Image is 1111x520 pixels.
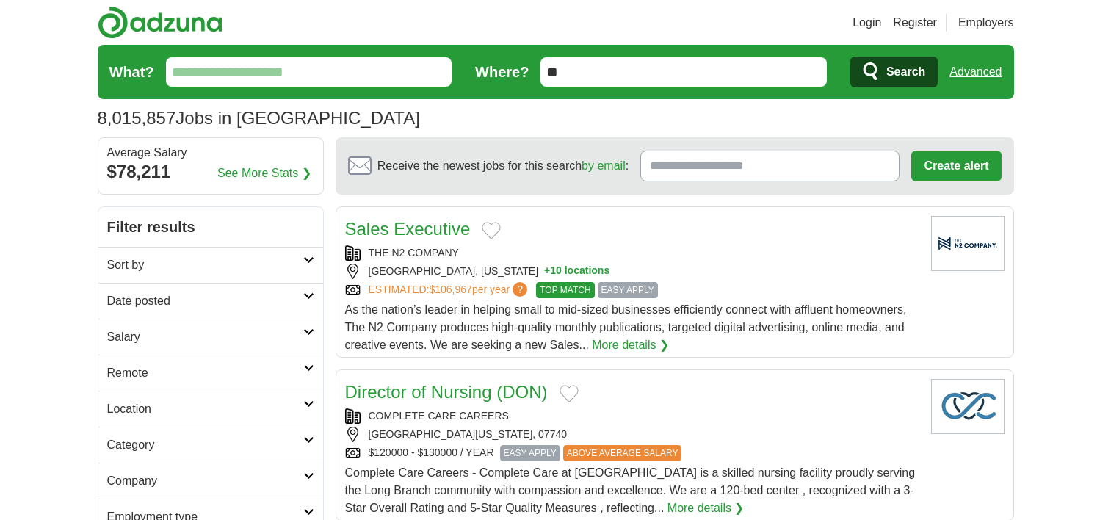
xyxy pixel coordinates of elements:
[98,6,222,39] img: Adzuna logo
[217,165,311,182] a: See More Stats ❯
[98,427,323,463] a: Category
[544,264,609,279] button: +10 locations
[475,61,529,83] label: Where?
[429,284,471,295] span: $106,967
[107,328,303,346] h2: Salary
[377,157,629,175] span: Receive the newest jobs for this search :
[345,408,919,424] div: COMPLETE CARE CAREERS
[893,14,937,32] a: Register
[345,219,471,239] a: Sales Executive
[958,14,1014,32] a: Employers
[949,57,1002,87] a: Advanced
[107,159,314,185] div: $78,211
[500,445,560,461] span: EASY APPLY
[582,159,626,172] a: by email
[98,247,323,283] a: Sort by
[107,292,303,310] h2: Date posted
[345,245,919,261] div: THE N2 COMPANY
[536,282,594,298] span: TOP MATCH
[98,463,323,499] a: Company
[345,445,919,461] div: $120000 - $130000 / YEAR
[345,466,916,514] span: Complete Care Careers - Complete Care at [GEOGRAPHIC_DATA] is a skilled nursing facility proudly ...
[853,14,881,32] a: Login
[98,391,323,427] a: Location
[560,385,579,402] button: Add to favorite jobs
[98,105,176,131] span: 8,015,857
[107,472,303,490] h2: Company
[345,382,548,402] a: Director of Nursing (DON)
[98,108,420,128] h1: Jobs in [GEOGRAPHIC_DATA]
[513,282,527,297] span: ?
[850,57,938,87] button: Search
[345,427,919,442] div: [GEOGRAPHIC_DATA][US_STATE], 07740
[345,303,907,351] span: As the nation’s leader in helping small to mid-sized businesses efficiently connect with affluent...
[107,364,303,382] h2: Remote
[109,61,154,83] label: What?
[369,282,531,298] a: ESTIMATED:$106,967per year?
[107,256,303,274] h2: Sort by
[598,282,658,298] span: EASY APPLY
[563,445,682,461] span: ABOVE AVERAGE SALARY
[107,147,314,159] div: Average Salary
[931,216,1005,271] img: Company logo
[98,319,323,355] a: Salary
[592,336,669,354] a: More details ❯
[98,283,323,319] a: Date posted
[107,400,303,418] h2: Location
[107,436,303,454] h2: Category
[98,207,323,247] h2: Filter results
[911,151,1001,181] button: Create alert
[931,379,1005,434] img: Company logo
[482,222,501,239] button: Add to favorite jobs
[345,264,919,279] div: [GEOGRAPHIC_DATA], [US_STATE]
[544,264,550,279] span: +
[98,355,323,391] a: Remote
[667,499,745,517] a: More details ❯
[886,57,925,87] span: Search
